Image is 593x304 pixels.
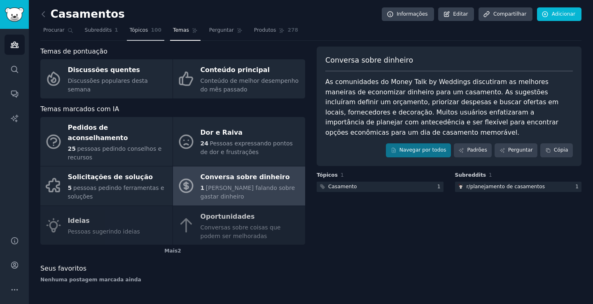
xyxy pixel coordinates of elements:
[40,166,173,206] a: Solicitações de solução5pessoas pedindo ferramentas e soluções
[40,277,141,283] font: Nenhuma postagem marcada ainda
[397,11,428,17] font: Informações
[173,166,305,206] a: Conversa sobre dinheiro1[PERSON_NAME] falando sobre gastar dinheiro
[209,27,234,33] font: Perguntar
[438,7,474,21] a: Editar
[287,27,298,33] font: 278
[173,117,305,166] a: Dor e Raiva24Pessoas expressando pontos de dor e frustrações
[554,147,568,153] font: Cópia
[68,145,76,152] font: 25
[201,185,295,200] font: [PERSON_NAME] falando sobre gastar dinheiro
[251,24,301,41] a: Produtos278
[68,77,148,93] font: Discussões populares desta semana
[151,27,162,33] font: 100
[68,124,128,142] font: Pedidos de aconselhamento
[454,143,492,157] a: Padrões
[325,78,560,136] font: As comunidades do Money Talk by Weddings discutiram as melhores maneiras de economizar dinheiro p...
[341,172,344,178] font: 1
[453,11,468,17] font: Editar
[317,172,338,178] font: Tópicos
[201,140,208,147] font: 24
[201,140,293,155] font: Pessoas expressando pontos de dor e frustrações
[508,147,533,153] font: Perguntar
[5,7,24,22] img: Logotipo do GummySearch
[552,11,575,17] font: Adicionar
[40,59,173,98] a: Discussões quentesDiscussões populares desta semana
[82,24,121,41] a: Subreddits1
[325,56,413,64] font: Conversa sobre dinheiro
[455,172,486,178] font: Subreddits
[540,143,573,157] button: Cópia
[437,184,441,189] font: 1
[382,7,434,21] a: Informações
[130,27,148,33] font: Tópicos
[254,27,276,33] font: Produtos
[43,27,65,33] font: Procurar
[51,8,125,20] font: Casamentos
[127,24,164,41] a: Tópicos100
[206,24,245,41] a: Perguntar
[68,185,72,191] font: 5
[493,11,526,17] font: Compartilhar
[173,27,189,33] font: Temas
[455,182,582,192] a: planejamento de casamentor/planejamento de casamentos1
[85,27,112,33] font: Subreddits
[467,184,470,189] font: r/
[177,248,181,254] font: 2
[40,105,119,113] font: Temas marcados com IA
[201,66,270,74] font: Conteúdo principal
[201,173,290,181] font: Conversa sobre dinheiro
[386,143,451,157] a: Navegar por todos
[68,145,162,161] font: pessoas pedindo conselhos e recursos
[40,24,76,41] a: Procurar
[68,173,153,181] font: Solicitações de solução
[495,143,537,157] a: Perguntar
[40,117,173,166] a: Pedidos de aconselhamento25pessoas pedindo conselhos e recursos
[114,27,118,33] font: 1
[470,184,545,189] font: planejamento de casamentos
[170,24,201,41] a: Temas
[201,129,243,136] font: Dor e Raiva
[489,172,492,178] font: 1
[317,182,444,192] a: Casamento1
[68,185,164,200] font: pessoas pedindo ferramentas e soluções
[40,47,107,55] font: Temas de pontuação
[537,7,581,21] a: Adicionar
[328,184,357,189] font: Casamento
[479,7,532,21] a: Compartilhar
[399,147,446,153] font: Navegar por todos
[467,147,487,153] font: Padrões
[40,264,86,272] font: Seus favoritos
[201,185,205,191] font: 1
[164,248,177,254] font: Mais
[201,77,299,93] font: Conteúdo de melhor desempenho do mês passado
[575,184,579,189] font: 1
[173,59,305,98] a: Conteúdo principalConteúdo de melhor desempenho do mês passado
[68,66,140,74] font: Discussões quentes
[458,184,464,189] img: planejamento de casamento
